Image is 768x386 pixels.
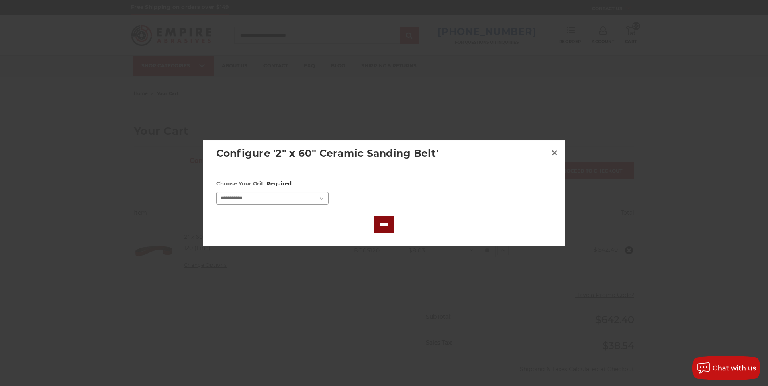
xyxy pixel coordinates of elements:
[551,145,558,160] span: ×
[548,146,561,159] a: Close
[216,180,552,188] label: Choose Your Grit:
[692,356,760,380] button: Chat with us
[713,364,756,372] span: Chat with us
[266,180,292,187] small: Required
[216,146,548,161] h2: Configure '2" x 60" Ceramic Sanding Belt'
